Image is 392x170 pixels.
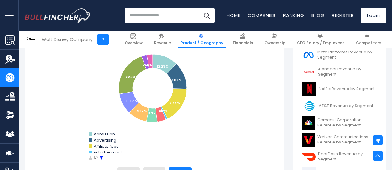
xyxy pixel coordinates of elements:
[332,12,354,19] a: Register
[230,31,256,48] a: Financials
[154,40,171,45] span: Revenue
[319,86,375,92] span: Netflix Revenue by Segment
[181,40,223,45] span: Product / Geography
[302,133,315,147] img: VZ logo
[298,97,381,114] a: AT&T Revenue by Segment
[298,64,381,81] a: Alphabet Revenue by Segment
[298,47,381,64] a: Meta Platforms Revenue by Segment
[317,50,377,60] span: Meta Platforms Revenue by Segment
[126,75,138,79] tspan: 22.38 %
[125,40,143,45] span: Overview
[248,12,276,19] a: Companies
[94,131,115,137] text: Admission
[25,33,37,45] img: DIS logo
[302,150,316,164] img: DASH logo
[151,31,174,48] a: Revenue
[302,48,315,62] img: META logo
[227,12,240,19] a: Home
[157,64,169,69] tspan: 12.23 %
[137,109,147,114] tspan: 9.17 %
[233,40,253,45] span: Financials
[283,12,304,19] a: Ranking
[265,40,286,45] span: Ownership
[319,103,373,109] span: AT&T Revenue by Segment
[122,31,145,48] a: Overview
[34,39,275,162] svg: Walt Disney Company's Revenue Share by Segment
[318,67,377,77] span: Alphabet Revenue by Segment
[94,137,116,143] text: Advertising
[294,31,347,48] a: CEO Salary / Employees
[262,31,288,48] a: Ownership
[199,8,215,23] button: Search
[143,64,152,67] tspan: 2.48 %
[302,65,316,79] img: GOOGL logo
[170,78,182,82] tspan: 13.02 %
[297,40,344,45] span: CEO Salary / Employees
[298,114,381,131] a: Comcast Corporation Revenue by Segment
[125,99,137,103] tspan: 10.07 %
[159,110,167,114] tspan: 0.82 %
[148,112,156,116] tspan: 5.21 %
[94,150,122,155] text: Entertainment
[317,135,377,145] span: Verizon Communications Revenue by Segment
[298,131,381,148] a: Verizon Communications Revenue by Segment
[25,8,91,23] a: Go to homepage
[97,34,109,45] a: +
[5,111,15,120] img: Ownership
[302,82,317,96] img: NFLX logo
[25,8,91,23] img: Bullfincher logo
[93,155,99,160] text: 1/4
[302,116,315,130] img: CMCSA logo
[168,101,180,105] tspan: 17.63 %
[317,118,377,128] span: Comcast Corporation Revenue by Segment
[356,40,381,45] span: Competitors
[298,148,381,165] a: DoorDash Revenue by Segment
[361,8,386,23] a: Login
[311,12,324,19] a: Blog
[302,99,317,113] img: T logo
[318,151,377,162] span: DoorDash Revenue by Segment
[94,143,119,149] text: Affiliate fees
[298,81,381,97] a: Netflix Revenue by Segment
[42,36,93,43] div: Walt Disney Company
[178,31,226,48] a: Product / Geography
[353,31,384,48] a: Competitors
